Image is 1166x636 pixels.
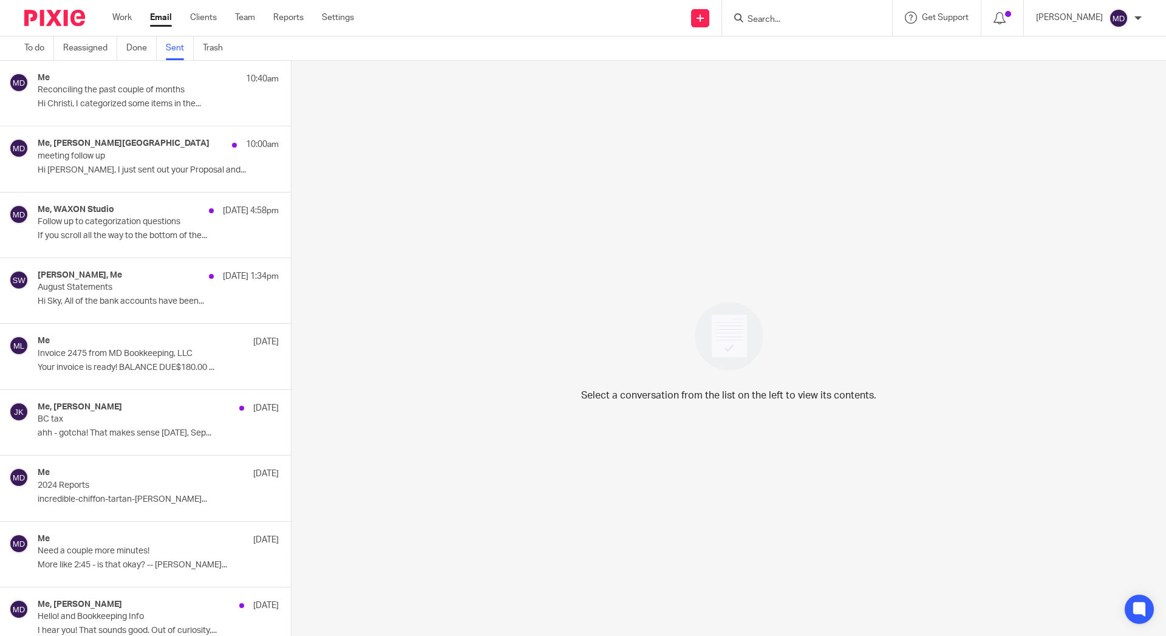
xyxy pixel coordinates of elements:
[38,546,231,556] p: Need a couple more minutes!
[9,336,29,355] img: svg%3E
[9,468,29,487] img: svg%3E
[9,205,29,224] img: svg%3E
[9,73,29,92] img: svg%3E
[9,138,29,158] img: svg%3E
[38,363,279,373] p: Your invoice is ready! BALANCE DUE$180.00 ...
[38,534,50,544] h4: Me
[38,468,50,478] h4: Me
[38,494,279,505] p: incredible-chiffon-tartan-[PERSON_NAME]...
[9,534,29,553] img: svg%3E
[38,600,122,610] h4: Me, [PERSON_NAME]
[253,468,279,480] p: [DATE]
[38,151,231,162] p: meeting follow up
[38,205,114,215] h4: Me, WAXON Studio
[687,294,771,378] img: image
[38,414,231,425] p: BC tax
[38,296,279,307] p: Hi Sky, All of the bank accounts have been...
[322,12,354,24] a: Settings
[38,270,122,281] h4: [PERSON_NAME], Me
[253,534,279,546] p: [DATE]
[253,336,279,348] p: [DATE]
[1036,12,1103,24] p: [PERSON_NAME]
[38,402,122,412] h4: Me, [PERSON_NAME]
[235,12,255,24] a: Team
[38,480,231,491] p: 2024 Reports
[38,626,279,636] p: I hear you! That sounds good. Out of curiosity,...
[1109,9,1128,28] img: svg%3E
[190,12,217,24] a: Clients
[38,138,210,149] h4: Me, [PERSON_NAME][GEOGRAPHIC_DATA]
[223,205,279,217] p: [DATE] 4:58pm
[38,282,231,293] p: August Statements
[38,217,231,227] p: Follow up to categorization questions
[273,12,304,24] a: Reports
[38,336,50,346] h4: Me
[38,349,231,359] p: Invoice 2475 from MD Bookkeeping, LLC
[38,165,279,176] p: Hi [PERSON_NAME], I just sent out your Proposal and...
[203,36,232,60] a: Trash
[38,231,279,241] p: If you scroll all the way to the bottom of the...
[63,36,117,60] a: Reassigned
[38,85,231,95] p: Reconciling the past couple of months
[38,73,50,83] h4: Me
[38,428,279,439] p: ahh - gotcha! That makes sense [DATE], Sep...
[9,402,29,422] img: svg%3E
[581,388,876,403] p: Select a conversation from the list on the left to view its contents.
[112,12,132,24] a: Work
[166,36,194,60] a: Sent
[246,73,279,85] p: 10:40am
[24,36,54,60] a: To do
[223,270,279,282] p: [DATE] 1:34pm
[746,15,856,26] input: Search
[38,612,231,622] p: Hello! and Bookkeeping Info
[38,560,279,570] p: More like 2:45 - is that okay? -- [PERSON_NAME]...
[24,10,85,26] img: Pixie
[9,270,29,290] img: svg%3E
[38,99,279,109] p: Hi Christi, I categorized some items in the...
[253,402,279,414] p: [DATE]
[9,600,29,619] img: svg%3E
[150,12,172,24] a: Email
[126,36,157,60] a: Done
[253,600,279,612] p: [DATE]
[246,138,279,151] p: 10:00am
[922,13,969,22] span: Get Support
